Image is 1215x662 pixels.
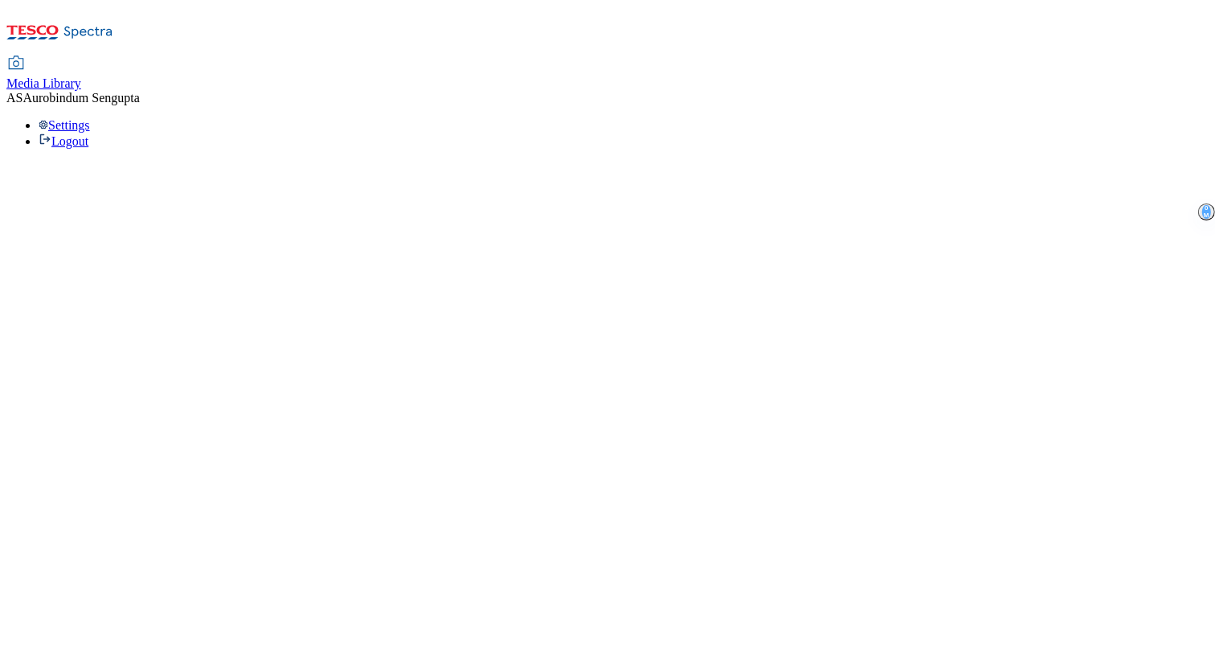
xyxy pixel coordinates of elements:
span: Aurobindum Sengupta [22,91,139,105]
a: Logout [39,134,88,148]
a: Media Library [6,57,81,91]
span: AS [6,91,22,105]
span: Media Library [6,76,81,90]
a: Settings [39,118,90,132]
